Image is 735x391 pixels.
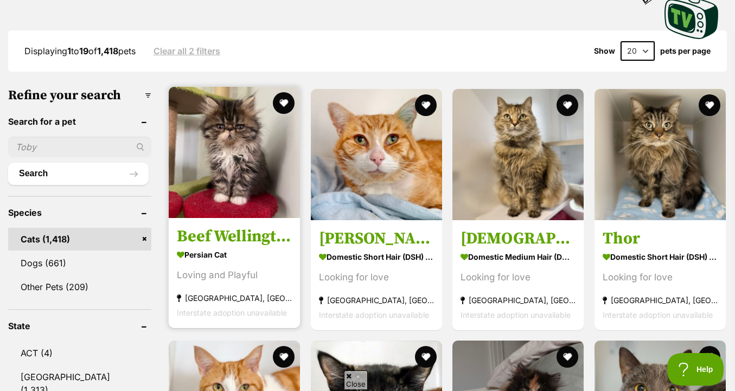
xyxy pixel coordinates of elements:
[8,88,151,103] h3: Refine your search
[699,346,720,368] button: favourite
[8,275,151,298] a: Other Pets (209)
[24,46,136,56] span: Displaying to of pets
[461,293,576,307] strong: [GEOGRAPHIC_DATA], [GEOGRAPHIC_DATA]
[603,270,718,285] div: Looking for love
[8,117,151,126] header: Search for a pet
[311,89,442,220] img: Dr. Seuss - Domestic Short Hair (DSH) Cat
[595,89,726,220] img: Thor - Domestic Short Hair (DSH) Cat
[273,346,295,368] button: favourite
[273,92,295,114] button: favourite
[603,293,718,307] strong: [GEOGRAPHIC_DATA], [GEOGRAPHIC_DATA]
[8,252,151,274] a: Dogs (661)
[557,346,579,368] button: favourite
[319,293,434,307] strong: [GEOGRAPHIC_DATA], [GEOGRAPHIC_DATA]
[169,218,300,328] a: Beef Wellington Persian Cat Loving and Playful [GEOGRAPHIC_DATA], [GEOGRAPHIC_DATA] Interstate ad...
[97,46,118,56] strong: 1,418
[177,268,292,283] div: Loving and Playful
[452,89,584,220] img: Lady Norris - Domestic Medium Hair (DMH) Cat
[169,87,300,218] img: Beef Wellington - Persian Cat
[8,342,151,364] a: ACT (4)
[8,228,151,251] a: Cats (1,418)
[415,94,437,116] button: favourite
[8,208,151,217] header: Species
[319,270,434,285] div: Looking for love
[461,228,576,249] h3: [DEMOGRAPHIC_DATA][PERSON_NAME]
[8,321,151,331] header: State
[603,310,713,319] span: Interstate adoption unavailable
[311,220,442,330] a: [PERSON_NAME] Domestic Short Hair (DSH) Cat Looking for love [GEOGRAPHIC_DATA], [GEOGRAPHIC_DATA]...
[79,46,88,56] strong: 19
[319,310,429,319] span: Interstate adoption unavailable
[344,370,368,389] span: Close
[319,228,434,249] h3: [PERSON_NAME]
[699,94,720,116] button: favourite
[667,353,724,386] iframe: Help Scout Beacon - Open
[595,220,726,330] a: Thor Domestic Short Hair (DSH) Cat Looking for love [GEOGRAPHIC_DATA], [GEOGRAPHIC_DATA] Intersta...
[603,249,718,265] strong: Domestic Short Hair (DSH) Cat
[461,249,576,265] strong: Domestic Medium Hair (DMH) Cat
[154,46,220,56] a: Clear all 2 filters
[415,346,437,368] button: favourite
[67,46,71,56] strong: 1
[177,291,292,305] strong: [GEOGRAPHIC_DATA], [GEOGRAPHIC_DATA]
[557,94,579,116] button: favourite
[177,247,292,262] strong: Persian Cat
[452,220,584,330] a: [DEMOGRAPHIC_DATA][PERSON_NAME] Domestic Medium Hair (DMH) Cat Looking for love [GEOGRAPHIC_DATA]...
[8,163,149,184] button: Search
[461,270,576,285] div: Looking for love
[177,226,292,247] h3: Beef Wellington
[603,228,718,249] h3: Thor
[660,47,711,55] label: pets per page
[594,47,615,55] span: Show
[8,137,151,157] input: Toby
[177,308,287,317] span: Interstate adoption unavailable
[461,310,571,319] span: Interstate adoption unavailable
[319,249,434,265] strong: Domestic Short Hair (DSH) Cat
